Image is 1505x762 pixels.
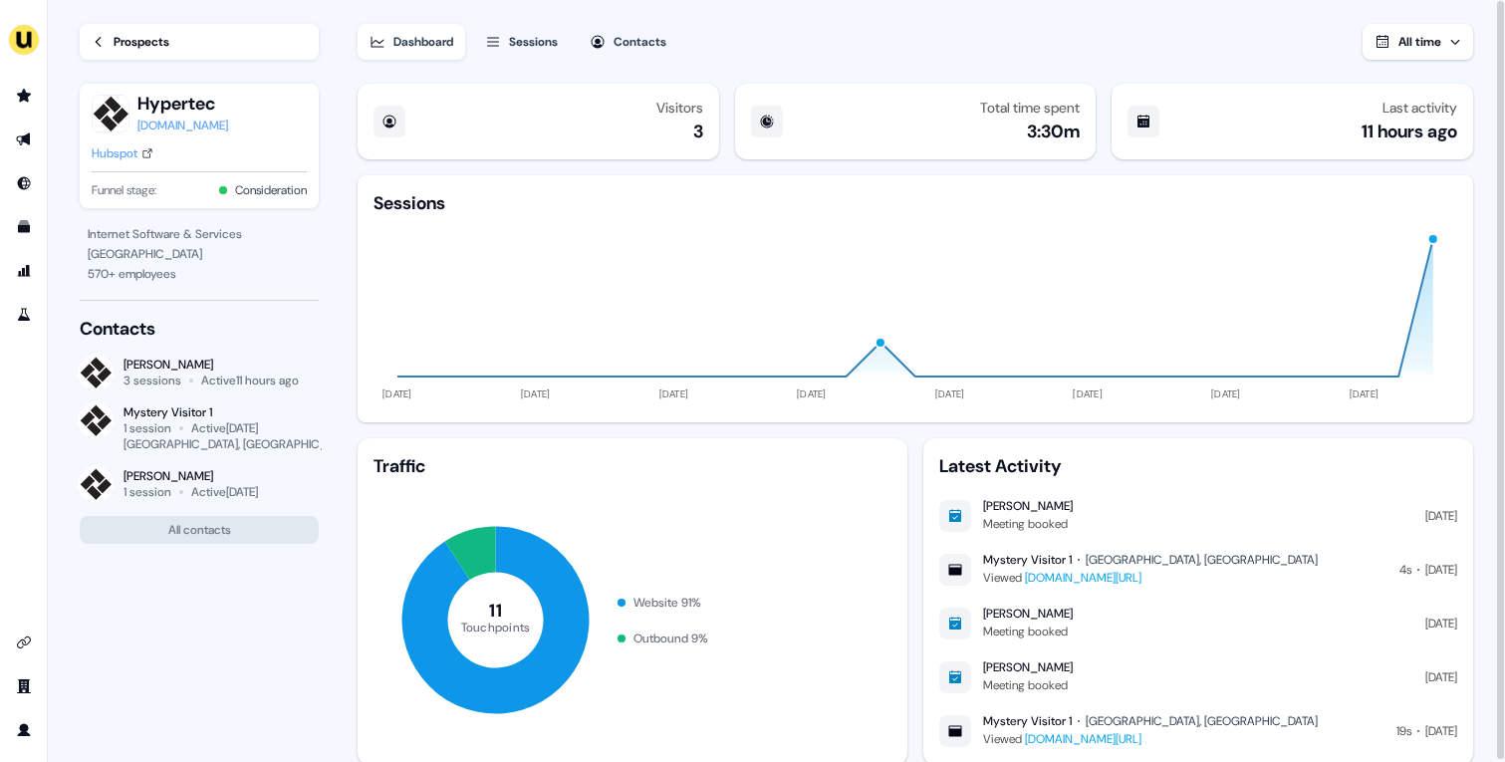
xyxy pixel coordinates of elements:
div: [GEOGRAPHIC_DATA], [GEOGRAPHIC_DATA] [124,436,358,452]
a: Hubspot [92,143,153,163]
span: Funnel stage: [92,180,156,200]
tspan: Touchpoints [461,619,531,635]
div: [DATE] [1425,721,1457,741]
button: Consideration [235,180,307,200]
tspan: [DATE] [1350,387,1380,400]
div: Meeting booked [983,514,1073,534]
a: [DOMAIN_NAME][URL] [1025,731,1141,747]
div: [PERSON_NAME] [983,659,1073,675]
a: Go to templates [8,211,40,243]
div: Latest Activity [939,454,1457,478]
span: All time [1398,34,1441,50]
div: Visitors [656,100,703,116]
div: 570 + employees [88,264,311,284]
div: [DATE] [1425,560,1457,580]
div: [DATE] [1425,667,1457,687]
div: Last activity [1382,100,1457,116]
div: [DATE] [1425,506,1457,526]
div: Traffic [374,454,891,478]
a: Go to outbound experience [8,124,40,155]
button: All contacts [80,516,319,544]
tspan: [DATE] [1211,387,1241,400]
div: 1 session [124,420,171,436]
div: [PERSON_NAME] [983,498,1073,514]
button: Hypertec [137,92,228,116]
div: [GEOGRAPHIC_DATA] [88,244,311,264]
div: Active [DATE] [191,484,258,500]
a: Go to prospects [8,80,40,112]
div: [PERSON_NAME] [983,606,1073,622]
tspan: 11 [489,599,502,623]
div: Sessions [509,32,558,52]
div: Website 91 % [633,593,701,613]
div: [PERSON_NAME] [124,357,299,373]
div: 3:30m [1027,120,1080,143]
div: 19s [1396,721,1411,741]
div: Dashboard [393,32,453,52]
a: [DOMAIN_NAME] [137,116,228,135]
div: Active [DATE] [191,420,258,436]
a: Go to attribution [8,255,40,287]
a: Go to profile [8,714,40,746]
div: Outbound 9 % [633,629,708,648]
div: Mystery Visitor 1 [983,713,1072,729]
a: Prospects [80,24,319,60]
button: Sessions [473,24,570,60]
div: Active 11 hours ago [201,373,299,388]
div: Meeting booked [983,622,1073,641]
tspan: [DATE] [521,387,551,400]
div: [GEOGRAPHIC_DATA], [GEOGRAPHIC_DATA] [1086,713,1318,729]
a: Go to experiments [8,299,40,331]
tspan: [DATE] [382,387,412,400]
div: Mystery Visitor 1 [124,404,319,420]
tspan: [DATE] [935,387,965,400]
div: Internet Software & Services [88,224,311,244]
div: [GEOGRAPHIC_DATA], [GEOGRAPHIC_DATA] [1086,552,1318,568]
div: 3 sessions [124,373,181,388]
button: Contacts [578,24,678,60]
tspan: [DATE] [1074,387,1104,400]
div: Sessions [374,191,445,215]
div: Viewed [983,729,1318,749]
div: Mystery Visitor 1 [983,552,1072,568]
div: Contacts [614,32,666,52]
div: Total time spent [980,100,1080,116]
div: Viewed [983,568,1318,588]
a: Go to Inbound [8,167,40,199]
a: Go to integrations [8,627,40,658]
tspan: [DATE] [659,387,689,400]
a: [DOMAIN_NAME][URL] [1025,570,1141,586]
div: Prospects [114,32,169,52]
button: Dashboard [358,24,465,60]
button: All time [1363,24,1473,60]
a: Go to team [8,670,40,702]
div: 3 [693,120,703,143]
div: Contacts [80,317,319,341]
div: 4s [1399,560,1411,580]
div: Hubspot [92,143,137,163]
div: [DATE] [1425,614,1457,634]
div: 11 hours ago [1362,120,1457,143]
div: [PERSON_NAME] [124,468,258,484]
div: Meeting booked [983,675,1073,695]
div: 1 session [124,484,171,500]
tspan: [DATE] [797,387,827,400]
